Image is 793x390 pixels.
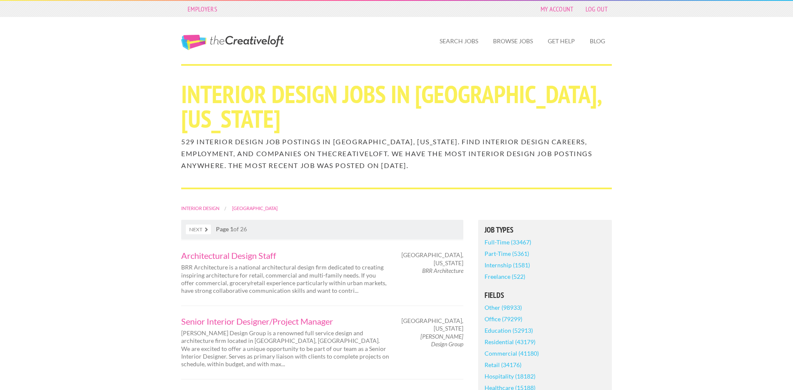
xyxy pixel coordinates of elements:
[485,359,521,370] a: Retail (34176)
[541,31,582,51] a: Get Help
[216,225,233,233] strong: Page 1
[422,267,463,274] em: BRR Architecture
[485,248,529,259] a: Part-Time (5361)
[181,329,389,368] p: [PERSON_NAME] Design Group is a renowned full service design and architecture firm located in [GE...
[583,31,612,51] a: Blog
[485,370,535,382] a: Hospitality (18182)
[485,259,530,271] a: Internship (1581)
[486,31,540,51] a: Browse Jobs
[536,3,578,15] a: My Account
[181,251,389,260] a: Architectural Design Staff
[232,205,277,211] a: [GEOGRAPHIC_DATA]
[181,82,612,131] h1: Interior Design Jobs in [GEOGRAPHIC_DATA], [US_STATE]
[181,264,389,295] p: BRR Architecture is a national architectural design firm dedicated to creating inspiring architec...
[485,313,522,325] a: Office (79299)
[186,224,211,234] a: Next
[485,336,535,348] a: Residential (43179)
[485,292,605,299] h5: Fields
[401,317,463,332] span: [GEOGRAPHIC_DATA], [US_STATE]
[485,236,531,248] a: Full-Time (33467)
[485,325,533,336] a: Education (52913)
[181,136,612,171] h2: 529 Interior Design job postings in [GEOGRAPHIC_DATA], [US_STATE]. Find Interior Design careers, ...
[485,271,525,282] a: Freelance (522)
[485,348,539,359] a: Commercial (41180)
[181,35,284,50] a: The Creative Loft
[183,3,221,15] a: Employers
[181,317,389,325] a: Senior Interior Designer/Project Manager
[433,31,485,51] a: Search Jobs
[485,226,605,234] h5: Job Types
[401,251,463,267] span: [GEOGRAPHIC_DATA], [US_STATE]
[420,333,463,348] em: [PERSON_NAME] Design Group
[581,3,612,15] a: Log Out
[181,220,463,239] nav: of 26
[181,205,219,211] a: Interior Design
[485,302,522,313] a: Other (98933)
